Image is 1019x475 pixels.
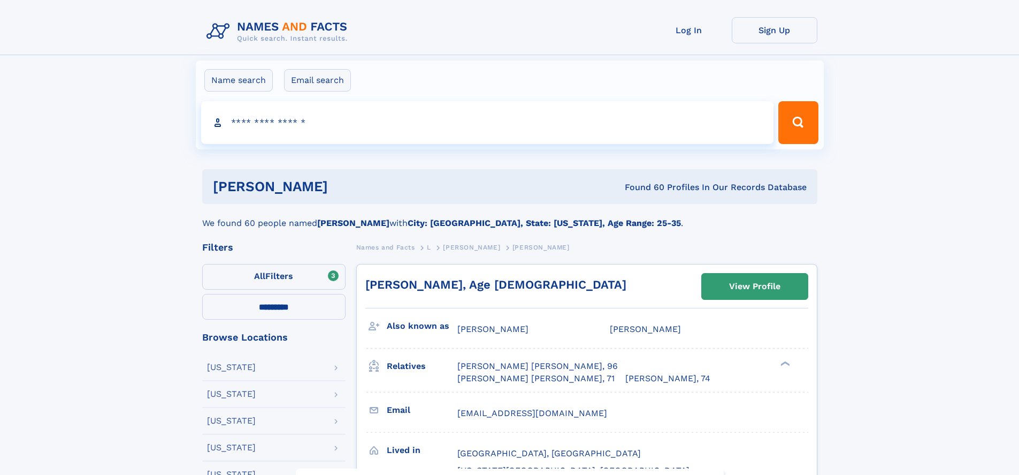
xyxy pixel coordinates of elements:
[201,101,774,144] input: search input
[387,401,457,419] h3: Email
[610,324,681,334] span: [PERSON_NAME]
[427,240,431,254] a: L
[408,218,681,228] b: City: [GEOGRAPHIC_DATA], State: [US_STATE], Age Range: 25-35
[702,274,808,299] a: View Profile
[625,373,710,384] a: [PERSON_NAME], 74
[207,363,256,372] div: [US_STATE]
[457,448,641,458] span: [GEOGRAPHIC_DATA], [GEOGRAPHIC_DATA]
[202,333,346,342] div: Browse Locations
[202,243,346,252] div: Filters
[646,17,732,43] a: Log In
[457,408,607,418] span: [EMAIL_ADDRESS][DOMAIN_NAME]
[427,244,431,251] span: L
[365,278,626,291] a: [PERSON_NAME], Age [DEMOGRAPHIC_DATA]
[207,417,256,425] div: [US_STATE]
[284,69,351,92] label: Email search
[457,360,618,372] a: [PERSON_NAME] [PERSON_NAME], 96
[443,244,500,251] span: [PERSON_NAME]
[387,441,457,459] h3: Lived in
[207,443,256,452] div: [US_STATE]
[778,360,791,367] div: ❯
[213,180,477,193] h1: [PERSON_NAME]
[778,101,818,144] button: Search Button
[356,240,415,254] a: Names and Facts
[457,373,615,384] a: [PERSON_NAME] [PERSON_NAME], 71
[729,274,780,299] div: View Profile
[457,324,528,334] span: [PERSON_NAME]
[202,204,817,230] div: We found 60 people named with .
[202,264,346,290] label: Filters
[254,271,265,281] span: All
[512,244,570,251] span: [PERSON_NAME]
[204,69,273,92] label: Name search
[207,390,256,398] div: [US_STATE]
[202,17,356,46] img: Logo Names and Facts
[732,17,817,43] a: Sign Up
[387,317,457,335] h3: Also known as
[476,182,807,193] div: Found 60 Profiles In Our Records Database
[317,218,389,228] b: [PERSON_NAME]
[443,240,500,254] a: [PERSON_NAME]
[387,357,457,375] h3: Relatives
